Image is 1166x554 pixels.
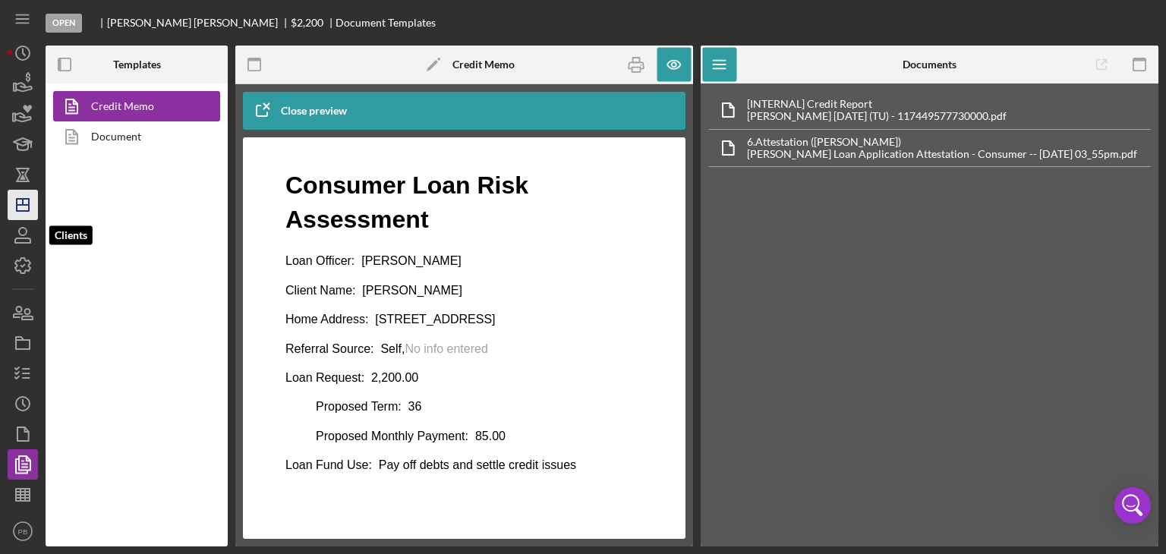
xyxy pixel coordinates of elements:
div: [PERSON_NAME] [DATE] (TU) - 117449577730000.pdf [747,110,1007,122]
a: Document [53,121,213,152]
b: Documents [903,58,956,71]
div: Open [46,14,82,33]
div: [PERSON_NAME] [PERSON_NAME] [107,17,291,29]
b: Templates [113,58,161,71]
iframe: Rich Text Area [273,153,655,524]
span: $2,200 [291,16,323,29]
div: Close preview [281,96,347,126]
div: [INTERNAL] Credit Report [747,98,1007,110]
div: [PERSON_NAME] Loan Application Attestation - Consumer -- [DATE] 03_55pm.pdf [747,148,1137,160]
a: Credit Memo [53,91,213,121]
button: Close preview [243,96,362,126]
div: Open Intercom Messenger [1114,487,1151,524]
b: Credit Memo [452,58,515,71]
text: PB [18,527,28,536]
button: PB [8,516,38,546]
div: Document Templates [336,17,436,29]
div: 6. Attestation ([PERSON_NAME]) [747,136,1137,148]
